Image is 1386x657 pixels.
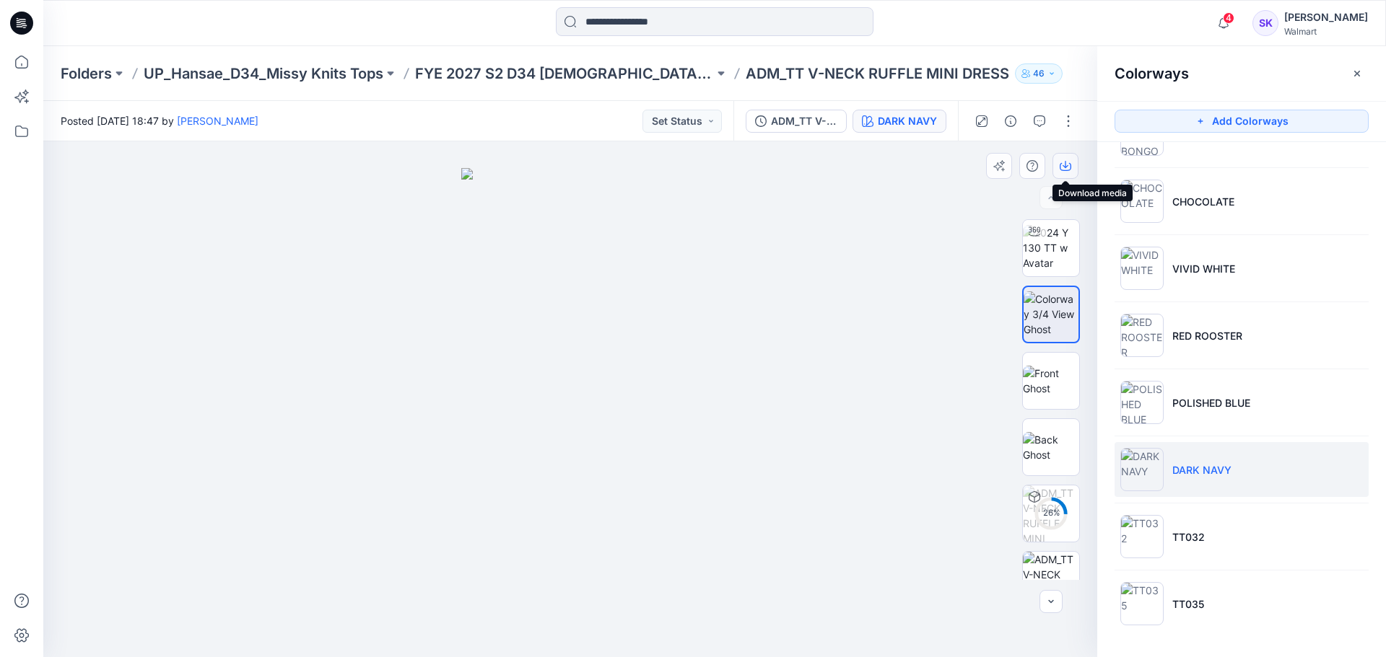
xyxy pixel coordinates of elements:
[1120,448,1164,491] img: DARK NAVY
[177,115,258,127] a: [PERSON_NAME]
[746,63,1009,84] p: ADM_TT V-NECK RUFFLE MINI DRESS
[853,110,946,133] button: DARK NAVY
[1252,10,1278,36] div: SK
[1120,314,1164,357] img: RED ROOSTER
[878,113,937,129] div: DARK NAVY
[1015,63,1063,84] button: 46
[1284,26,1368,37] div: Walmart
[1172,596,1204,612] p: TT035
[61,113,258,128] span: Posted [DATE] 18:47 by
[1120,180,1164,223] img: CHOCOLATE
[1115,110,1369,133] button: Add Colorways
[1024,291,1078,337] img: Colorway 3/4 View Ghost
[1034,507,1068,519] div: 26 %
[415,63,714,84] a: FYE 2027 S2 D34 [DEMOGRAPHIC_DATA] Tops - Hansae
[1172,194,1234,209] p: CHOCOLATE
[1023,552,1079,608] img: ADM_TT V-NECK RUFFLE MINI DRESS insp
[1120,582,1164,625] img: TT035
[999,110,1022,133] button: Details
[1033,66,1045,81] p: 46
[1284,9,1368,26] div: [PERSON_NAME]
[1172,395,1250,410] p: POLISHED BLUE
[1172,261,1235,276] p: VIVID WHITE
[1172,529,1205,544] p: TT032
[1223,12,1234,24] span: 4
[1023,225,1079,270] img: 2024 Y 130 TT w Avatar
[1023,485,1079,542] img: ADM_TT V-NECK RUFFLE MINI DRESS DARK NAVY
[771,113,837,129] div: ADM_TT V-NECK RUFFLE MINI DRESS_SLUB
[61,63,112,84] a: Folders
[1023,432,1079,462] img: Back Ghost
[1023,366,1079,396] img: Front Ghost
[1120,515,1164,558] img: TT032
[746,110,847,133] button: ADM_TT V-NECK RUFFLE MINI DRESS_SLUB
[1120,247,1164,290] img: VIVID WHITE
[1172,462,1232,477] p: DARK NAVY
[1120,381,1164,424] img: POLISHED BLUE
[1115,65,1189,82] h2: Colorways
[1172,328,1242,343] p: RED ROOSTER
[144,63,383,84] a: UP_Hansae_D34_Missy Knits Tops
